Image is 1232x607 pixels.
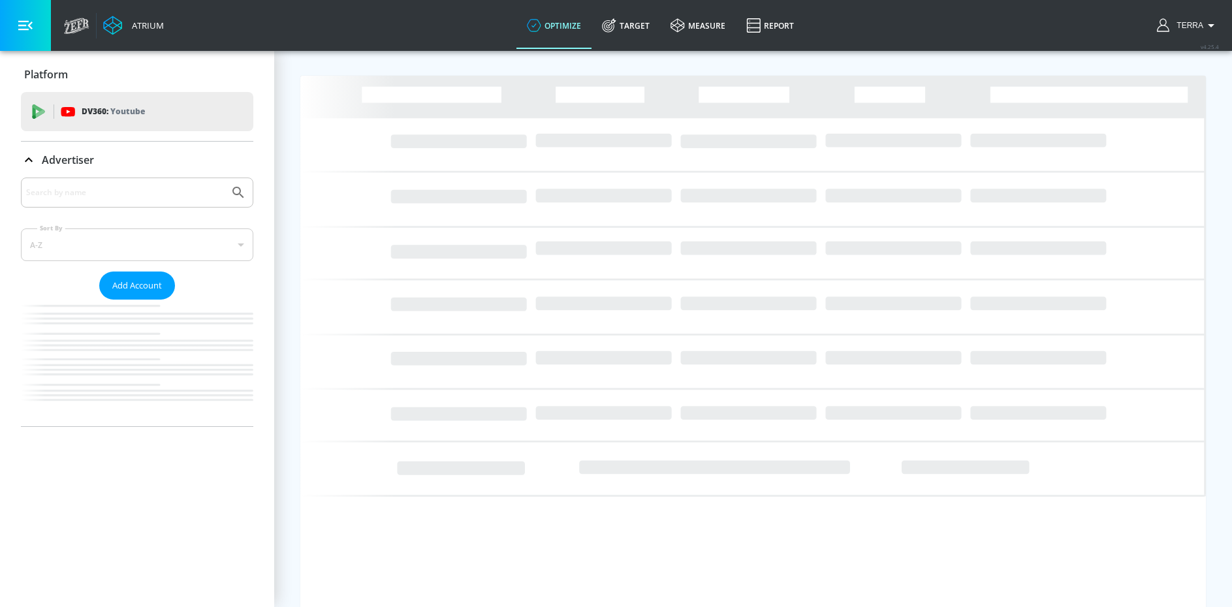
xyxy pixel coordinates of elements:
input: Search by name [26,184,224,201]
a: Target [592,2,660,49]
nav: list of Advertiser [21,300,253,426]
div: Atrium [127,20,164,31]
a: optimize [516,2,592,49]
div: Platform [21,56,253,93]
div: Advertiser [21,142,253,178]
a: Atrium [103,16,164,35]
p: DV360: [82,104,145,119]
label: Sort By [37,224,65,232]
div: Advertiser [21,178,253,426]
p: Youtube [110,104,145,118]
a: measure [660,2,736,49]
button: Add Account [99,272,175,300]
div: A-Z [21,228,253,261]
span: login as: terra.richardson@zefr.com [1171,21,1203,30]
p: Advertiser [42,153,94,167]
a: Report [736,2,804,49]
button: Terra [1157,18,1219,33]
p: Platform [24,67,68,82]
span: v 4.25.4 [1201,43,1219,50]
span: Add Account [112,278,162,293]
div: DV360: Youtube [21,92,253,131]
